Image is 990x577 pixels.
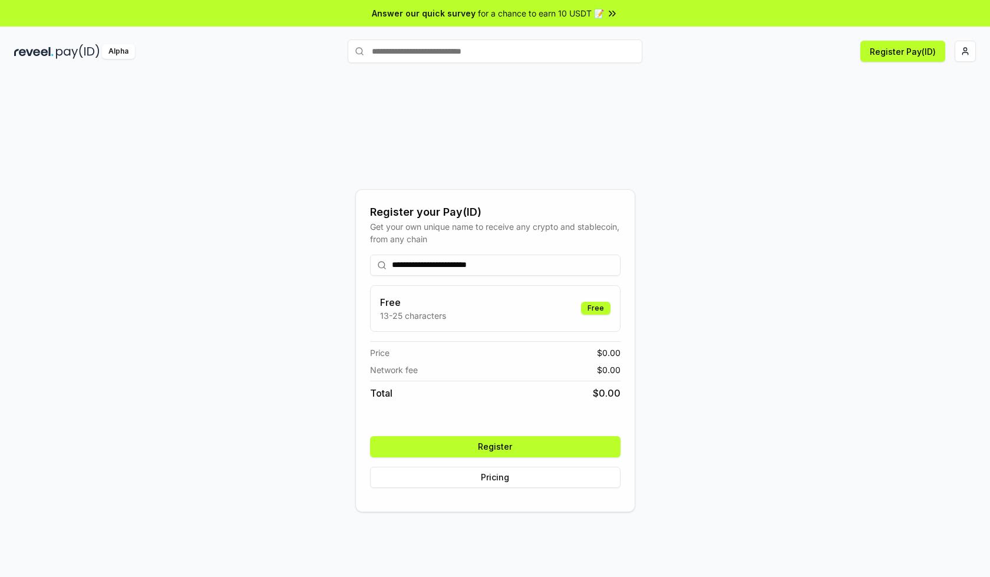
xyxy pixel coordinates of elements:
img: pay_id [56,44,100,59]
button: Pricing [370,467,621,488]
div: Register your Pay(ID) [370,204,621,220]
div: Free [581,302,610,315]
div: Get your own unique name to receive any crypto and stablecoin, from any chain [370,220,621,245]
span: for a chance to earn 10 USDT 📝 [478,7,604,19]
span: Network fee [370,364,418,376]
span: Answer our quick survey [372,7,476,19]
span: Total [370,386,392,400]
img: reveel_dark [14,44,54,59]
span: $ 0.00 [597,347,621,359]
h3: Free [380,295,446,309]
button: Register Pay(ID) [860,41,945,62]
div: Alpha [102,44,135,59]
button: Register [370,436,621,457]
p: 13-25 characters [380,309,446,322]
span: Price [370,347,390,359]
span: $ 0.00 [593,386,621,400]
span: $ 0.00 [597,364,621,376]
